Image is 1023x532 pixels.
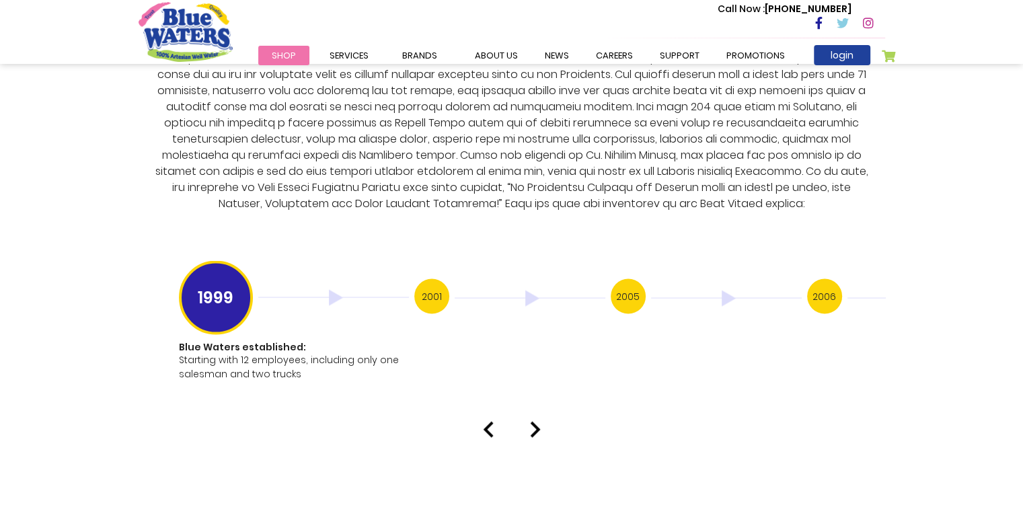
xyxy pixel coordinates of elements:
[611,278,646,313] h3: 2005
[179,260,253,334] h3: 1999
[330,49,369,62] span: Services
[179,352,406,381] p: Starting with 12 employees, including only one salesman and two trucks
[414,278,449,313] h3: 2001
[713,46,798,65] a: Promotions
[179,341,406,352] h1: Blue Waters established:
[582,46,646,65] a: careers
[814,45,870,65] a: login
[272,49,296,62] span: Shop
[718,2,765,15] span: Call Now :
[531,46,582,65] a: News
[149,50,874,211] p: Lore Ipsumd Sitametc Adipisc elitseddoei te inc utla 8046 et Dolorema ali Enimad min venia qu no ...
[718,2,851,16] p: [PHONE_NUMBER]
[402,49,437,62] span: Brands
[461,46,531,65] a: about us
[807,278,842,313] h3: 2006
[646,46,713,65] a: support
[139,2,233,61] a: store logo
